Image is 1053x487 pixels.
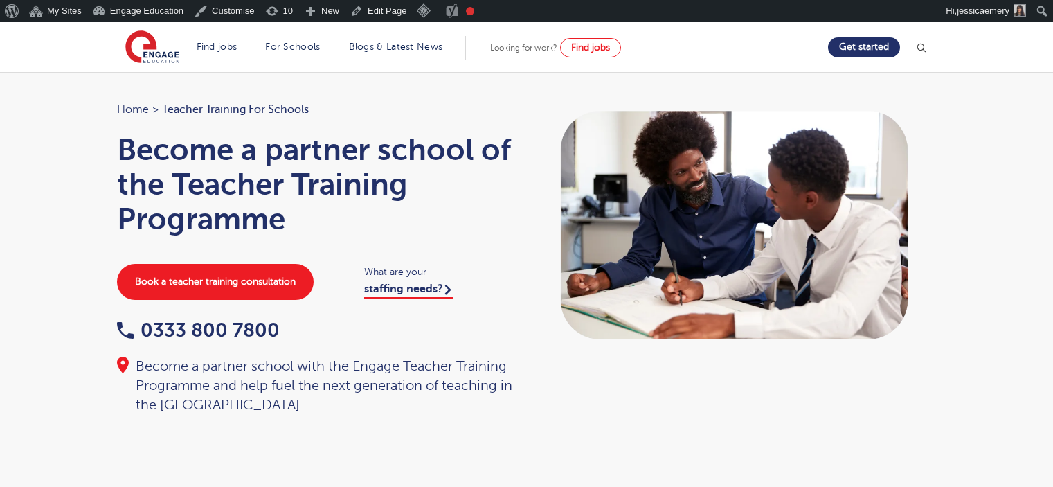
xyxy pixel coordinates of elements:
a: Book a teacher training consultation [117,264,314,300]
span: Teacher Training for Schools [162,100,309,118]
span: What are your [364,264,513,280]
a: Find jobs [560,38,621,57]
a: Blogs & Latest News [349,42,443,52]
a: Get started [828,37,900,57]
img: Engage Education [125,30,179,65]
span: jessicaemery [957,6,1009,16]
a: 0333 800 7800 [117,319,280,341]
div: Focus keyphrase not set [466,7,474,15]
a: Home [117,103,149,116]
a: Find jobs [197,42,237,52]
a: For Schools [265,42,320,52]
nav: breadcrumb [117,100,513,118]
span: > [152,103,159,116]
span: Find jobs [571,42,610,53]
span: Looking for work? [490,43,557,53]
a: staffing needs? [364,283,453,299]
div: Become a partner school with the Engage Teacher Training Programme and help fuel the next generat... [117,357,513,415]
h1: Become a partner school of the Teacher Training Programme [117,132,513,236]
